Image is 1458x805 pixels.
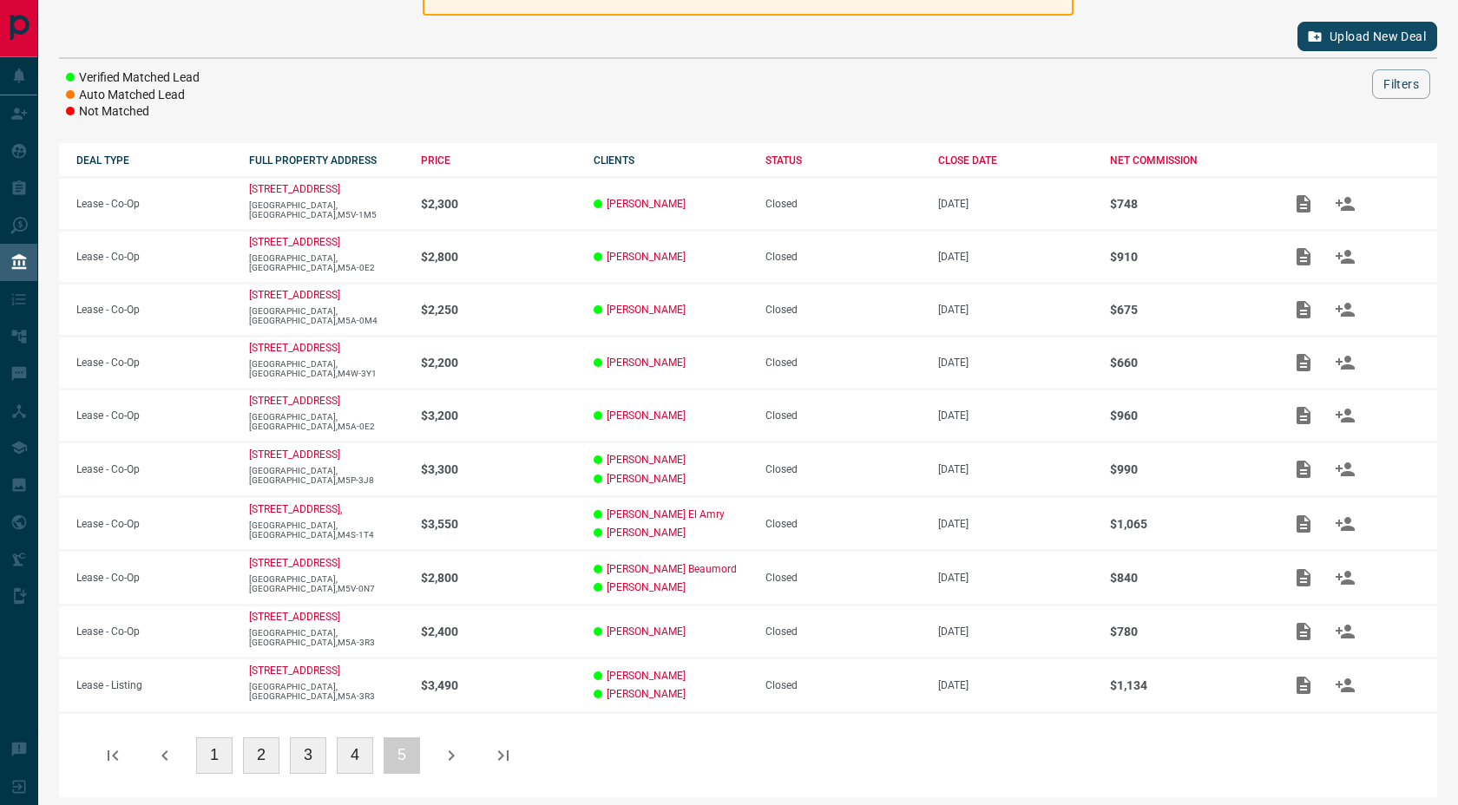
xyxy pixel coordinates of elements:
[249,448,340,461] a: [STREET_ADDRESS]
[421,409,576,422] p: $3,200
[938,251,1093,263] p: [DATE]
[249,503,342,515] a: [STREET_ADDRESS],
[607,357,686,369] a: [PERSON_NAME]
[1324,517,1366,529] span: Match Clients
[765,251,921,263] div: Closed
[607,304,686,316] a: [PERSON_NAME]
[421,571,576,585] p: $2,800
[765,463,921,475] div: Closed
[249,557,340,569] a: [STREET_ADDRESS]
[607,409,686,422] a: [PERSON_NAME]
[66,103,200,121] li: Not Matched
[1110,154,1265,167] div: NET COMMISSION
[607,563,737,575] a: [PERSON_NAME] Beaumord
[1110,409,1265,422] p: $960
[421,250,576,264] p: $2,800
[249,520,404,540] p: [GEOGRAPHIC_DATA],[GEOGRAPHIC_DATA],M4S-1T4
[1283,517,1324,529] span: Add / View Documents
[607,454,686,466] a: [PERSON_NAME]
[765,518,921,530] div: Closed
[607,581,686,593] a: [PERSON_NAME]
[66,87,200,104] li: Auto Matched Lead
[1372,69,1430,99] button: Filters
[421,303,576,317] p: $2,250
[249,466,404,485] p: [GEOGRAPHIC_DATA],[GEOGRAPHIC_DATA],M5P-3J8
[249,664,340,677] a: [STREET_ADDRESS]
[1283,678,1324,690] span: Add / View Documents
[594,154,749,167] div: CLIENTS
[765,625,921,638] div: Closed
[76,154,232,167] div: DEAL TYPE
[938,409,1093,422] p: [DATE]
[607,473,686,485] a: [PERSON_NAME]
[938,154,1093,167] div: CLOSE DATE
[421,462,576,476] p: $3,300
[1324,250,1366,262] span: Match Clients
[196,737,233,774] button: 1
[607,508,725,520] a: [PERSON_NAME] El Amry
[607,670,686,682] a: [PERSON_NAME]
[421,625,576,638] p: $2,400
[1110,462,1265,476] p: $990
[421,197,576,211] p: $2,300
[249,289,340,301] p: [STREET_ADDRESS]
[1110,356,1265,370] p: $660
[765,357,921,369] div: Closed
[938,572,1093,584] p: [DATE]
[938,198,1093,210] p: [DATE]
[421,517,576,531] p: $3,550
[1283,625,1324,637] span: Add / View Documents
[421,356,576,370] p: $2,200
[384,737,420,774] button: 5
[1283,356,1324,368] span: Add / View Documents
[1110,625,1265,638] p: $780
[1110,517,1265,531] p: $1,065
[607,198,686,210] a: [PERSON_NAME]
[1324,409,1366,421] span: Match Clients
[938,463,1093,475] p: [DATE]
[765,409,921,422] div: Closed
[249,200,404,219] p: [GEOGRAPHIC_DATA],[GEOGRAPHIC_DATA],M5V-1M5
[76,198,232,210] p: Lease - Co-Op
[607,625,686,638] a: [PERSON_NAME]
[249,183,340,195] p: [STREET_ADDRESS]
[1110,197,1265,211] p: $748
[249,682,404,701] p: [GEOGRAPHIC_DATA],[GEOGRAPHIC_DATA],M5A-3R3
[421,678,576,692] p: $3,490
[938,679,1093,691] p: [DATE]
[1324,678,1366,690] span: Match Clients
[249,154,404,167] div: FULL PROPERTY ADDRESS
[607,251,686,263] a: [PERSON_NAME]
[1324,303,1366,315] span: Match Clients
[765,304,921,316] div: Closed
[249,253,404,272] p: [GEOGRAPHIC_DATA],[GEOGRAPHIC_DATA],M5A-0E2
[249,395,340,407] a: [STREET_ADDRESS]
[938,625,1093,638] p: [DATE]
[76,518,232,530] p: Lease - Co-Op
[76,357,232,369] p: Lease - Co-Op
[1110,250,1265,264] p: $910
[1283,571,1324,583] span: Add / View Documents
[290,737,326,774] button: 3
[1297,22,1437,51] button: Upload New Deal
[938,518,1093,530] p: [DATE]
[249,412,404,431] p: [GEOGRAPHIC_DATA],[GEOGRAPHIC_DATA],M5A-0E2
[1324,625,1366,637] span: Match Clients
[337,737,373,774] button: 4
[249,628,404,647] p: [GEOGRAPHIC_DATA],[GEOGRAPHIC_DATA],M5A-3R3
[1110,678,1265,692] p: $1,134
[1324,356,1366,368] span: Match Clients
[249,342,340,354] p: [STREET_ADDRESS]
[938,357,1093,369] p: [DATE]
[76,304,232,316] p: Lease - Co-Op
[249,236,340,248] a: [STREET_ADDRESS]
[938,304,1093,316] p: [DATE]
[607,688,686,700] a: [PERSON_NAME]
[66,69,200,87] li: Verified Matched Lead
[1283,303,1324,315] span: Add / View Documents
